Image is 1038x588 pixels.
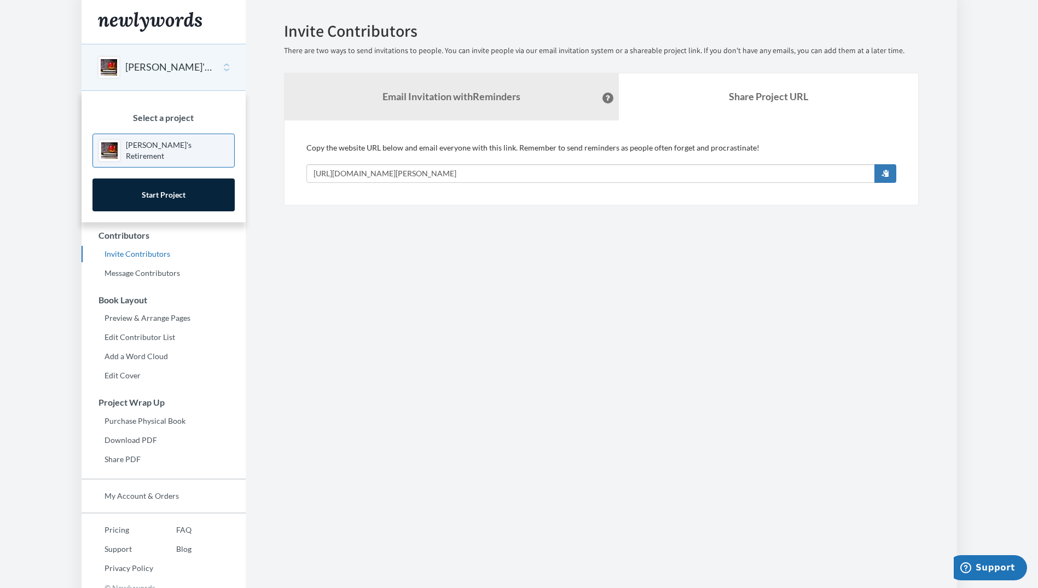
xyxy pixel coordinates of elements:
[153,541,192,557] a: Blog
[82,488,246,504] a: My Account & Orders
[92,113,235,123] h3: Select a project
[82,367,246,384] a: Edit Cover
[382,90,520,102] strong: Email Invitation with Reminders
[98,12,202,32] img: Newlywords logo
[92,178,235,211] a: Start Project
[284,45,919,56] p: There are two ways to send invitations to people. You can invite people via our email invitation ...
[125,60,214,74] button: [PERSON_NAME]'s Retirement
[82,397,246,407] h3: Project Wrap Up
[306,142,896,183] div: Copy the website URL below and email everyone with this link. Remember to send reminders as peopl...
[82,230,246,240] h3: Contributors
[82,246,246,262] a: Invite Contributors
[82,265,246,281] a: Message Contributors
[82,310,246,326] a: Preview & Arrange Pages
[153,522,192,538] a: FAQ
[82,522,153,538] a: Pricing
[92,134,235,168] a: [PERSON_NAME]'s Retirement
[82,541,153,557] a: Support
[729,90,808,102] b: Share Project URL
[82,348,246,365] a: Add a Word Cloud
[954,555,1027,583] iframe: Opens a widget where you can chat to one of our agents
[82,560,153,577] a: Privacy Policy
[82,432,246,448] a: Download PDF
[284,22,919,40] h2: Invite Contributors
[82,413,246,429] a: Purchase Physical Book
[82,295,246,305] h3: Book Layout
[126,140,229,162] p: [PERSON_NAME]'s Retirement
[82,329,246,345] a: Edit Contributor List
[82,451,246,468] a: Share PDF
